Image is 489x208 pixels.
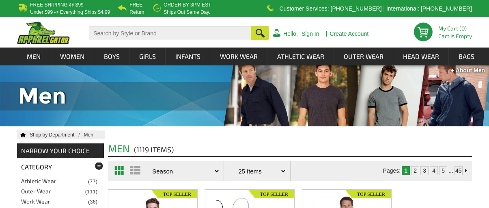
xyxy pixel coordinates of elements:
a: Shop by Department [30,132,84,138]
a: 3 [423,167,426,174]
a: Mens Clothing [84,132,101,138]
span: (1119 items) [134,145,174,156]
h2: Men [108,143,472,156]
p: Return [129,10,144,15]
a: Home [17,132,26,137]
a: Work Wear [21,198,50,205]
a: Athletic Wear [268,48,334,65]
a: Create Account [330,31,369,37]
a: Hello, [283,31,298,37]
li: My Cart (0) [438,26,469,31]
a: Boys [95,48,129,65]
div: Category [17,158,103,175]
a: 45 [455,167,462,174]
a: Work Wear [211,48,267,65]
a: Athletic Wear [21,178,56,184]
span: Cart is Empty [438,33,472,39]
a: Outer Wear [334,48,393,65]
img: Top Seller [248,190,294,198]
td: Pages: [383,166,401,175]
p: ships out same day. [164,10,211,15]
img: Top Seller [345,190,391,198]
a: Sign In [302,31,319,37]
a: Men [17,48,50,65]
td: ... [448,166,453,175]
a: 2 [414,167,417,174]
input: Search by Style or Brand [89,26,251,40]
span: (36) [88,198,97,206]
a: Outer Wear [21,188,51,195]
a: Women [51,48,94,65]
p: Customer Services: [PHONE_NUMBER] | International: [PHONE_NUMBER] [279,6,472,11]
p: under $99 -> everything ships $4.99 [30,10,110,15]
b: Free [129,2,142,8]
img: Next Page [465,169,467,172]
div: + About Men [451,66,485,74]
img: Top Seller [151,190,197,198]
b: Free Shipping @ $99 [30,2,84,8]
a: 4 [432,167,435,174]
a: Infants [166,48,210,65]
a: 5 [442,167,445,174]
a: Girls [130,48,165,65]
a: Bags [449,48,484,65]
img: ApparelGator [17,22,70,44]
span: (111) [85,188,97,196]
a: Head Wear [394,48,448,65]
td: 1 [402,166,410,175]
span: (77) [88,178,97,186]
div: NARROW YOUR CHOICE [17,143,104,158]
b: Order by 3PM EST [164,2,211,8]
